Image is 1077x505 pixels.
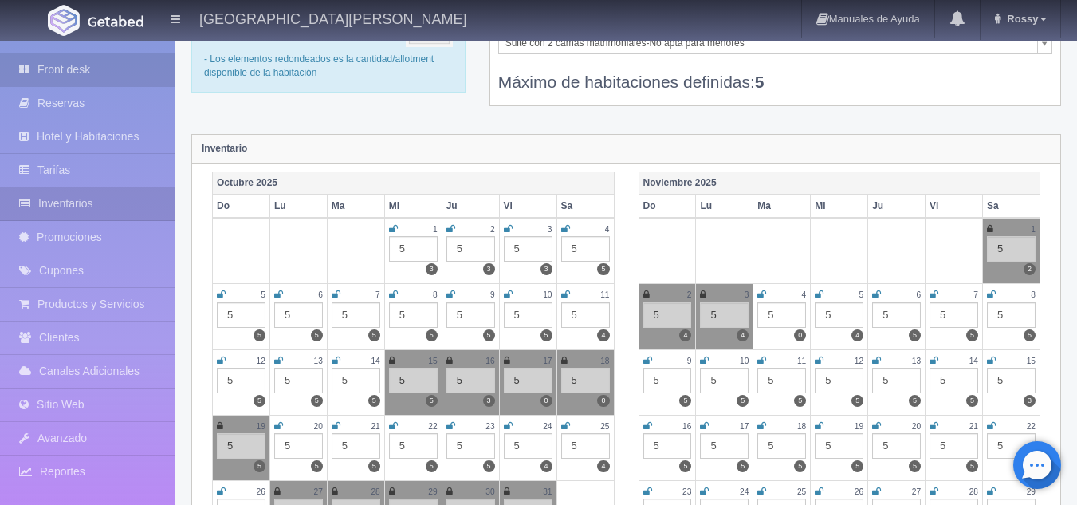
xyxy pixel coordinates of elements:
small: 28 [969,487,978,496]
small: 19 [855,422,863,431]
label: 5 [679,460,691,472]
img: Getabed [88,15,143,27]
div: 5 [274,302,323,328]
div: Máximo de habitaciones definidas: [498,54,1052,93]
div: 5 [987,433,1036,459]
div: 5 [446,302,495,328]
small: 30 [485,487,494,496]
label: 4 [597,329,609,341]
label: 5 [483,460,495,472]
label: 3 [426,263,438,275]
div: 5 [332,433,380,459]
img: Getabed [48,5,80,36]
div: 5 [446,433,495,459]
h4: [GEOGRAPHIC_DATA][PERSON_NAME] [199,8,466,28]
small: 24 [543,422,552,431]
div: 5 [872,368,921,393]
label: 4 [737,329,749,341]
label: 3 [540,263,552,275]
label: 2 [1024,263,1036,275]
div: 5 [815,368,863,393]
small: 7 [973,290,978,299]
label: 5 [794,460,806,472]
label: 5 [540,329,552,341]
label: 5 [254,460,265,472]
small: 3 [548,225,552,234]
label: 4 [851,329,863,341]
div: 5 [389,236,438,262]
label: 5 [851,460,863,472]
small: 17 [740,422,749,431]
small: 13 [912,357,921,365]
label: 5 [909,329,921,341]
label: 3 [1024,395,1036,407]
div: 5 [389,368,438,393]
small: 21 [969,422,978,431]
th: Mi [384,195,442,218]
label: 5 [737,395,749,407]
small: 12 [855,357,863,365]
label: 5 [851,395,863,407]
label: 5 [254,329,265,341]
div: 5 [643,368,692,393]
small: 12 [257,357,265,365]
label: 5 [368,460,380,472]
small: 10 [740,357,749,365]
th: Vi [926,195,983,218]
small: 9 [490,290,495,299]
label: 0 [540,395,552,407]
div: 5 [217,433,265,459]
small: 5 [261,290,265,299]
label: 5 [311,329,323,341]
span: Suite con 2 camas matrimoniales-No apta para menores [505,31,1031,55]
label: 5 [737,460,749,472]
small: 27 [314,487,323,496]
small: 17 [543,357,552,365]
label: 5 [909,460,921,472]
small: 26 [257,487,265,496]
small: 8 [1031,290,1036,299]
small: 4 [605,225,610,234]
span: Rossy [1003,13,1038,25]
th: Octubre 2025 [213,172,615,195]
div: 5 [217,368,265,393]
small: 22 [428,422,437,431]
small: 25 [600,422,609,431]
small: 6 [916,290,921,299]
small: 23 [485,422,494,431]
th: Sa [556,195,614,218]
div: 5 [446,368,495,393]
label: 5 [909,395,921,407]
th: Vi [499,195,556,218]
div: 5 [504,433,552,459]
div: 5 [332,302,380,328]
small: 14 [969,357,978,365]
small: 7 [375,290,380,299]
th: Mi [811,195,868,218]
label: 5 [368,395,380,407]
small: 20 [314,422,323,431]
small: 22 [1027,422,1036,431]
div: 5 [757,433,806,459]
label: 5 [966,395,978,407]
label: 5 [966,329,978,341]
th: Noviembre 2025 [639,172,1040,195]
small: 25 [797,487,806,496]
small: 9 [687,357,692,365]
small: 5 [859,290,864,299]
a: Suite con 2 camas matrimoniales-No apta para menores [498,30,1052,54]
label: 5 [426,395,438,407]
small: 10 [543,290,552,299]
small: 18 [797,422,806,431]
small: 1 [1031,225,1036,234]
div: 5 [643,302,692,328]
div: 5 [561,433,610,459]
small: 6 [318,290,323,299]
small: 29 [1027,487,1036,496]
div: 5 [987,236,1036,262]
div: 5 [700,368,749,393]
div: 5 [389,433,438,459]
small: 21 [371,422,379,431]
label: 4 [540,460,552,472]
label: 5 [368,329,380,341]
